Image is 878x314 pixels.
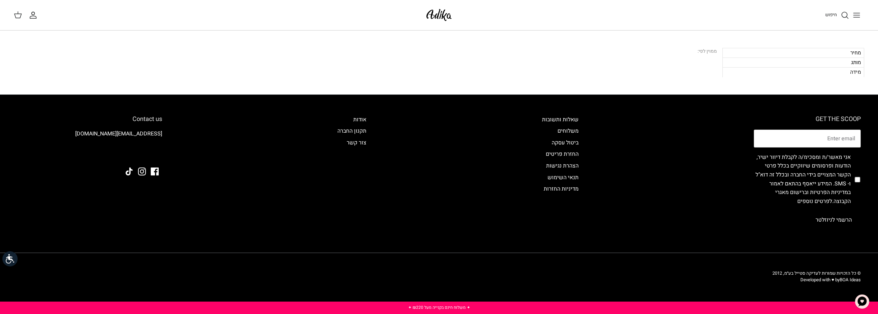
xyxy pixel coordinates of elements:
[544,185,579,193] a: מדיניות החזרות
[424,7,454,23] img: Adika IL
[546,150,579,158] a: החזרת פריטים
[546,162,579,170] a: הצהרת נגישות
[807,211,861,229] button: הרשמי לניוזלטר
[722,48,864,58] div: מחיר
[347,139,366,147] a: צור קשר
[143,149,162,158] img: Adika IL
[825,11,849,19] a: חיפוש
[698,48,717,55] div: ממוין לפי:
[772,270,861,276] span: © כל הזכויות שמורות לעדיקה סטייל בע״מ, 2012
[754,153,851,206] label: אני מאשר/ת ומסכימ/ה לקבלת דיוור ישיר, הודעות ופרסומים שיווקיים בכלל פרטי הקשר המצויים בידי החברה ...
[840,276,861,283] a: BOA Ideas
[722,67,864,77] div: מידה
[138,168,146,175] a: Instagram
[852,291,872,312] button: צ'אט
[151,168,159,175] a: Facebook
[125,168,133,175] a: Tiktok
[722,58,864,67] div: מותג
[535,115,585,229] div: Secondary navigation
[75,130,162,138] a: [EMAIL_ADDRESS][DOMAIN_NAME]
[331,115,373,229] div: Secondary navigation
[29,11,40,19] a: החשבון שלי
[17,115,162,123] h6: Contact us
[337,127,366,135] a: תקנון החברה
[552,139,579,147] a: ביטול עסקה
[754,115,861,123] h6: GET THE SCOOP
[547,173,579,182] a: תנאי השימוש
[797,197,832,205] a: לפרטים נוספים
[825,11,837,18] span: חיפוש
[772,277,861,283] p: Developed with ♥ by
[408,304,470,311] a: ✦ משלוח חינם בקנייה מעל ₪220 ✦
[542,115,579,124] a: שאלות ותשובות
[849,8,864,23] button: Toggle menu
[754,130,861,148] input: Email
[558,127,579,135] a: משלוחים
[353,115,366,124] a: אודות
